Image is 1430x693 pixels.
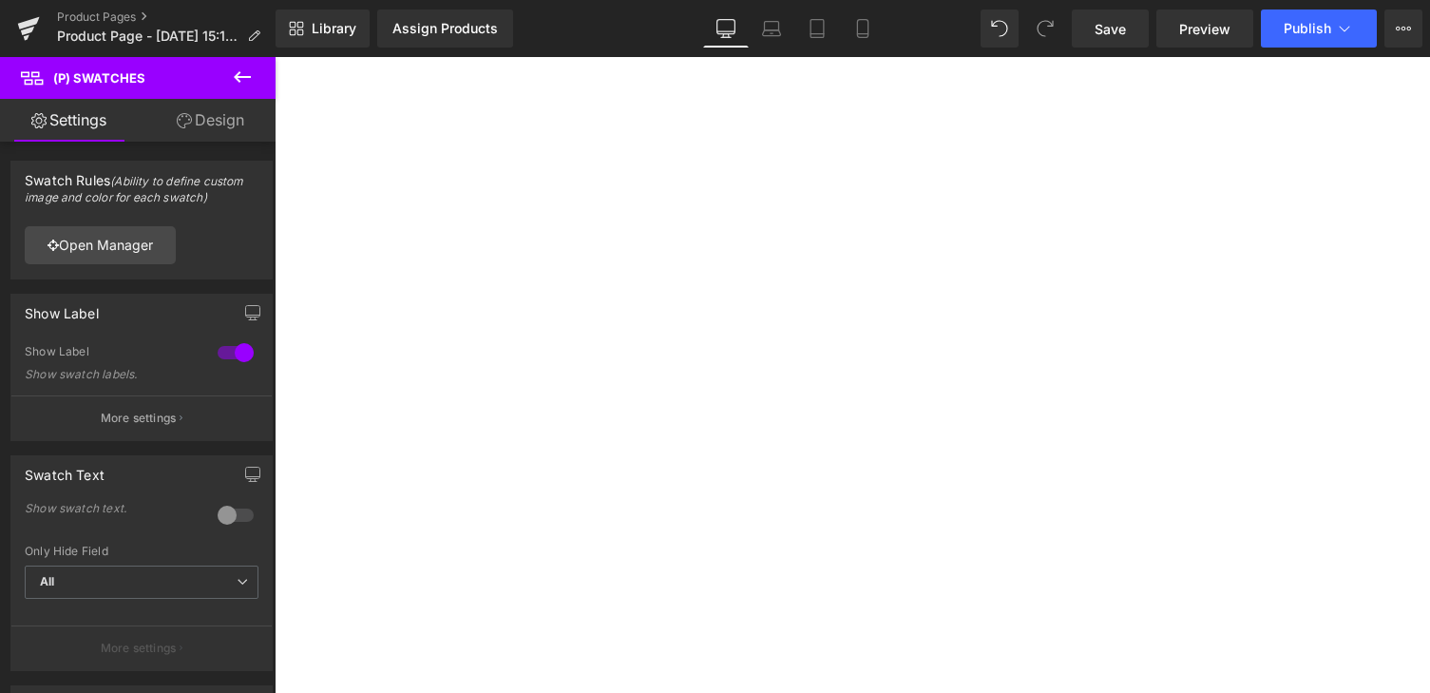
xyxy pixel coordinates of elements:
a: Desktop [703,10,749,48]
div: Show Label [25,344,199,364]
span: Library [312,20,356,37]
b: All [40,574,54,588]
div: Only Hide Field [25,545,258,558]
button: Undo [981,10,1019,48]
span: Publish [1284,21,1331,36]
a: Laptop [749,10,794,48]
div: Show swatch text. [25,502,196,515]
button: More settings [11,626,272,670]
div: Swatch Text [25,456,105,483]
div: Assign Products [392,21,498,36]
a: New Library [276,10,370,48]
a: Mobile [840,10,886,48]
span: (P) Swatches [53,70,145,86]
button: More [1384,10,1422,48]
span: Product Page - [DATE] 15:12:45 [57,29,239,44]
small: (Ability to define custom image and color for each swatch) [25,174,243,204]
div: Show Label [25,295,99,321]
a: Preview [1156,10,1253,48]
button: Publish [1261,10,1377,48]
a: Open Manager [25,226,176,264]
button: More settings [11,395,272,440]
span: Preview [1179,19,1230,39]
button: Redo [1026,10,1064,48]
p: More settings [101,410,177,427]
iframe: Intercom live chat [1365,628,1411,674]
a: Tablet [794,10,840,48]
span: Save [1095,19,1126,39]
a: Design [142,99,279,142]
div: Show swatch labels. [25,368,196,381]
div: Swatch Rules [25,162,258,205]
p: More settings [101,640,177,657]
a: Product Pages [57,10,276,25]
